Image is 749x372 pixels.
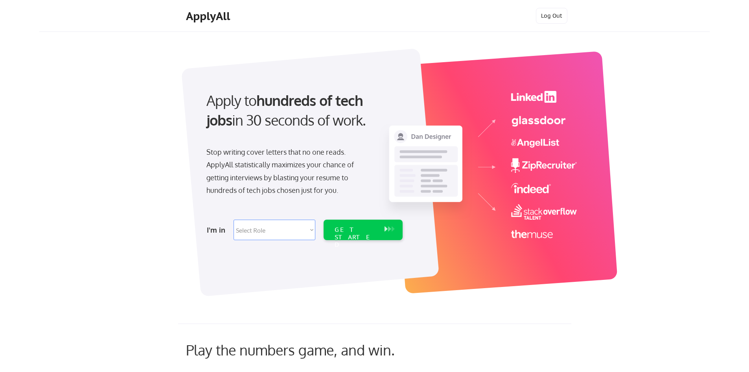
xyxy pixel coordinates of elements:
[207,224,229,236] div: I'm in
[206,146,368,197] div: Stop writing cover letters that no one reads. ApplyAll statistically maximizes your chance of get...
[206,91,366,129] strong: hundreds of tech jobs
[206,91,399,130] div: Apply to in 30 seconds of work.
[335,226,377,249] div: GET STARTED
[186,9,232,23] div: ApplyAll
[536,8,567,24] button: Log Out
[186,341,430,358] div: Play the numbers game, and win.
